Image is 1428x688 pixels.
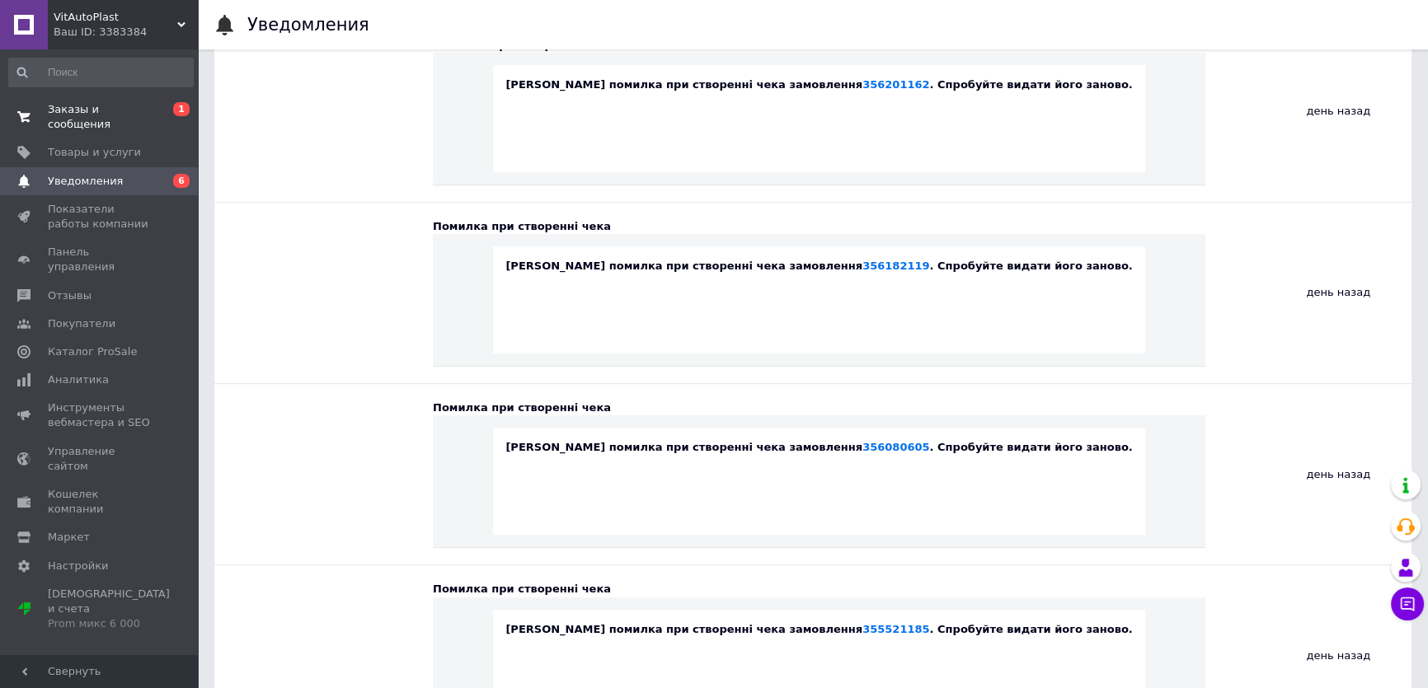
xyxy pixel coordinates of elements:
span: 1 [173,102,190,116]
div: [PERSON_NAME] помилка при створенні чека замовлення . Спробуйте видати його заново. [505,259,1132,274]
a: 356201162 [862,78,929,91]
h1: Уведомления [247,15,369,35]
div: [PERSON_NAME] помилка при створенні чека замовлення . Спробуйте видати його заново. [505,77,1132,92]
span: Маркет [48,530,90,545]
span: 6 [173,174,190,188]
div: Помилка при створенні чека [433,219,1205,234]
span: Уведомления [48,174,123,189]
input: Поиск [8,58,194,87]
div: день назад [1205,384,1412,564]
a: 356182119 [862,260,929,272]
span: Заказы и сообщения [48,102,153,132]
span: Отзывы [48,288,92,303]
div: [PERSON_NAME] помилка при створенні чека замовлення . Спробуйте видати його заново. [505,440,1132,455]
button: Чат с покупателем [1391,587,1424,620]
span: Управление сайтом [48,444,153,474]
span: Панель управления [48,245,153,274]
div: Помилка при створенні чека [433,582,1205,597]
span: Каталог ProSale [48,344,137,359]
span: Настройки [48,559,108,573]
span: VitAutoPlast [54,10,177,25]
div: Ваш ID: 3383384 [54,25,198,40]
span: [DEMOGRAPHIC_DATA] и счета [48,587,170,632]
div: день назад [1205,21,1412,202]
span: Показатели работы компании [48,202,153,232]
a: 356080605 [862,441,929,453]
span: Покупатели [48,316,115,331]
div: Помилка при створенні чека [433,400,1205,415]
a: 355521185 [862,623,929,635]
span: Кошелек компании [48,487,153,517]
div: [PERSON_NAME] помилка при створенні чека замовлення . Спробуйте видати його заново. [505,622,1132,637]
span: Инструменты вебмастера и SEO [48,400,153,430]
span: Аналитика [48,372,109,387]
span: Товары и услуги [48,145,141,160]
div: Prom микс 6 000 [48,616,170,631]
div: день назад [1205,203,1412,383]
